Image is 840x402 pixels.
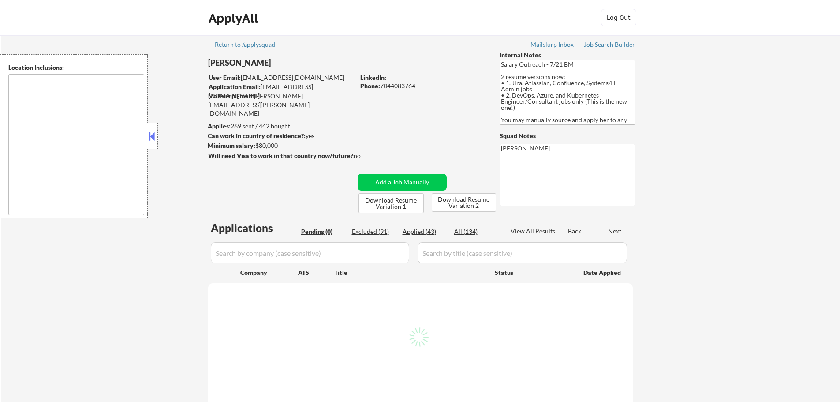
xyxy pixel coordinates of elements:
[495,264,571,280] div: Status
[500,131,635,140] div: Squad Notes
[208,152,355,159] strong: Will need Visa to work in that country now/future?:
[601,9,636,26] button: Log Out
[207,41,284,50] a: ← Return to /applysquad
[208,132,306,139] strong: Can work in country of residence?:
[208,131,352,140] div: yes
[209,83,355,100] div: [EMAIL_ADDRESS][DOMAIN_NAME]
[208,141,355,150] div: $80,000
[209,73,355,82] div: [EMAIL_ADDRESS][DOMAIN_NAME]
[208,122,231,130] strong: Applies:
[208,142,255,149] strong: Minimum salary:
[211,223,298,233] div: Applications
[432,193,496,212] button: Download Resume Variation 2
[208,122,355,131] div: 269 sent / 442 bought
[418,242,627,263] input: Search by title (case sensitive)
[208,57,389,68] div: [PERSON_NAME]
[584,41,635,48] div: Job Search Builder
[208,92,254,100] strong: Mailslurp Email:
[360,82,485,90] div: 7044083764
[583,268,622,277] div: Date Applied
[209,11,261,26] div: ApplyAll
[208,92,355,118] div: [PERSON_NAME][EMAIL_ADDRESS][PERSON_NAME][DOMAIN_NAME]
[403,227,447,236] div: Applied (43)
[608,227,622,236] div: Next
[354,151,379,160] div: no
[454,227,498,236] div: All (134)
[209,74,241,81] strong: User Email:
[530,41,575,50] a: Mailslurp Inbox
[511,227,558,236] div: View All Results
[500,51,635,60] div: Internal Notes
[334,268,486,277] div: Title
[360,74,386,81] strong: LinkedIn:
[360,82,380,90] strong: Phone:
[358,174,447,191] button: Add a Job Manually
[8,63,144,72] div: Location Inclusions:
[530,41,575,48] div: Mailslurp Inbox
[209,83,261,90] strong: Application Email:
[568,227,582,236] div: Back
[207,41,284,48] div: ← Return to /applysquad
[352,227,396,236] div: Excluded (91)
[301,227,345,236] div: Pending (0)
[240,268,298,277] div: Company
[358,193,424,213] button: Download Resume Variation 1
[211,242,409,263] input: Search by company (case sensitive)
[298,268,334,277] div: ATS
